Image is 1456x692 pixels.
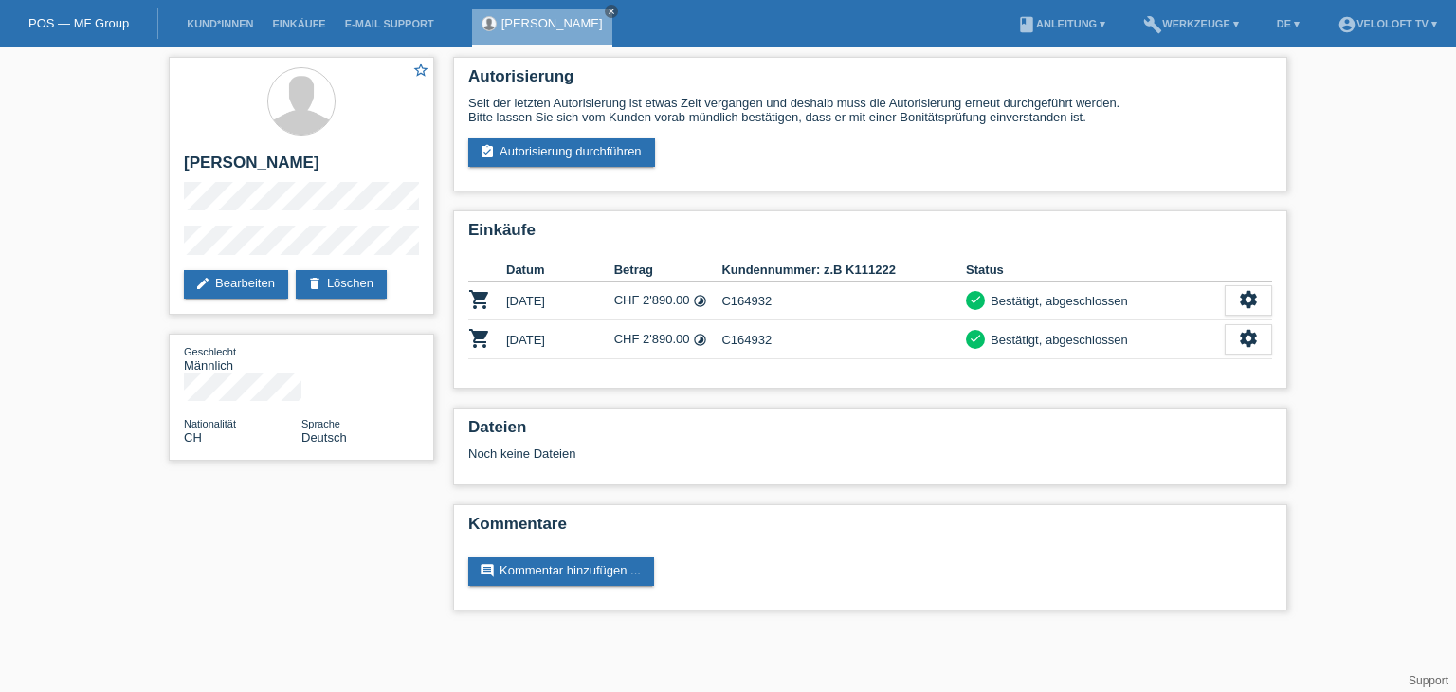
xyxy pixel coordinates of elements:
a: bookAnleitung ▾ [1008,18,1115,29]
a: star_border [412,62,429,82]
i: check [969,332,982,345]
i: account_circle [1338,15,1356,34]
div: Seit der letzten Autorisierung ist etwas Zeit vergangen und deshalb muss die Autorisierung erneut... [468,96,1272,124]
span: Geschlecht [184,346,236,357]
i: assignment_turned_in [480,144,495,159]
th: Status [966,259,1225,282]
i: Fixe Raten (12 Raten) [693,333,707,347]
h2: Autorisierung [468,67,1272,96]
a: Kund*innen [177,18,263,29]
i: edit [195,276,210,291]
a: POS — MF Group [28,16,129,30]
i: check [969,293,982,306]
a: editBearbeiten [184,270,288,299]
i: comment [480,563,495,578]
div: Männlich [184,344,301,373]
div: Bestätigt, abgeschlossen [985,330,1128,350]
i: Fixe Raten (12 Raten) [693,294,707,308]
td: C164932 [721,282,966,320]
i: close [607,7,616,16]
a: buildWerkzeuge ▾ [1134,18,1248,29]
a: commentKommentar hinzufügen ... [468,557,654,586]
a: deleteLöschen [296,270,387,299]
i: build [1143,15,1162,34]
i: settings [1238,289,1259,310]
i: POSP00027543 [468,288,491,311]
h2: Dateien [468,418,1272,446]
td: [DATE] [506,320,614,359]
th: Kundennummer: z.B K111222 [721,259,966,282]
span: Nationalität [184,418,236,429]
i: settings [1238,328,1259,349]
i: star_border [412,62,429,79]
a: E-Mail Support [336,18,444,29]
a: account_circleVeloLoft TV ▾ [1328,18,1447,29]
div: Noch keine Dateien [468,446,1047,461]
i: POSP00027544 [468,327,491,350]
i: book [1017,15,1036,34]
h2: Einkäufe [468,221,1272,249]
h2: [PERSON_NAME] [184,154,419,182]
td: [DATE] [506,282,614,320]
a: assignment_turned_inAutorisierung durchführen [468,138,655,167]
a: Einkäufe [263,18,335,29]
a: Support [1409,674,1448,687]
h2: Kommentare [468,515,1272,543]
div: Bestätigt, abgeschlossen [985,291,1128,311]
td: CHF 2'890.00 [614,282,722,320]
a: [PERSON_NAME] [501,16,603,30]
th: Betrag [614,259,722,282]
th: Datum [506,259,614,282]
span: Deutsch [301,430,347,445]
i: delete [307,276,322,291]
span: Schweiz [184,430,202,445]
td: C164932 [721,320,966,359]
td: CHF 2'890.00 [614,320,722,359]
a: close [605,5,618,18]
span: Sprache [301,418,340,429]
a: DE ▾ [1267,18,1309,29]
